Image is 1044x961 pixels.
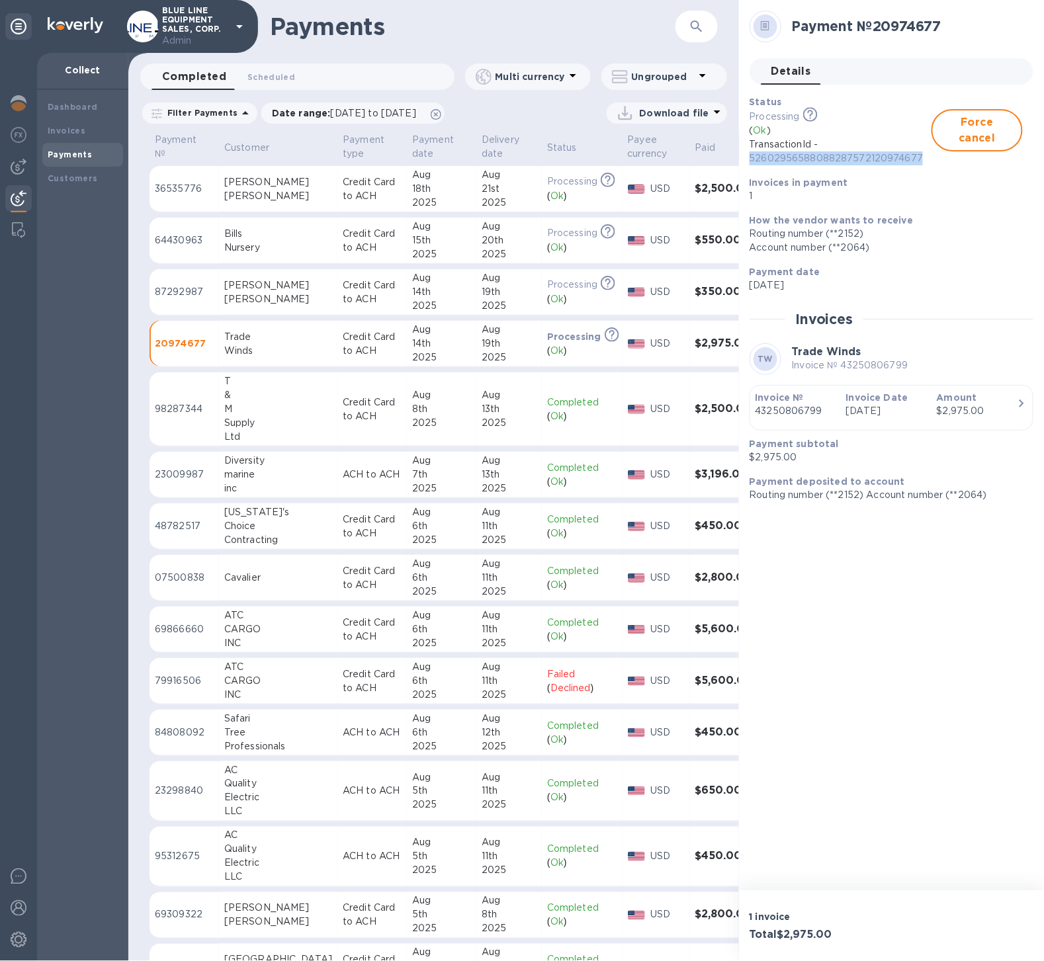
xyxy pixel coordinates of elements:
[750,97,782,107] b: Status
[155,337,214,350] p: 20974677
[628,133,668,161] p: Payee currency
[547,681,617,695] div: ( )
[695,234,753,247] h3: $550.00
[482,299,537,313] div: 2025
[224,454,332,468] div: Diversity
[412,233,471,247] div: 15th
[224,241,332,255] div: Nursery
[792,18,1023,34] h2: Payment № 20974677
[650,182,684,196] p: USD
[550,292,564,306] p: Ok
[412,922,471,936] div: 2025
[792,345,861,358] b: Trade Winds
[756,392,804,403] b: Invoice №
[482,196,537,210] div: 2025
[224,608,332,622] div: ATC
[650,726,684,739] p: USD
[792,358,908,372] p: Invoice № 43250806799
[750,227,1023,241] div: Routing number (**2152)
[628,786,646,796] img: USD
[224,870,332,884] div: LLC
[628,236,646,245] img: USD
[628,185,646,194] img: USD
[343,513,402,540] p: Credit Card to ACH
[937,404,1017,418] div: $2,975.00
[48,102,98,112] b: Dashboard
[272,106,423,120] p: Date range :
[270,13,628,40] h1: Payments
[224,660,332,674] div: ATC
[482,585,537,599] div: 2025
[412,894,471,908] div: Aug
[412,674,471,688] div: 6th
[695,183,753,195] h3: $2,500.00
[650,402,684,416] p: USD
[224,712,332,726] div: Safari
[412,196,471,210] div: 2025
[224,857,332,870] div: Electric
[482,739,537,753] div: 2025
[224,763,332,777] div: AC
[547,241,617,255] div: ( )
[482,608,537,622] div: Aug
[224,726,332,739] div: Tree
[550,526,564,540] p: Ok
[343,175,402,203] p: Credit Card to ACH
[482,771,537,784] div: Aug
[224,141,269,155] p: Customer
[628,522,646,531] img: USD
[224,777,332,791] div: Quality
[547,719,617,733] p: Completed
[650,519,684,533] p: USD
[482,133,519,161] p: Delivery date
[547,344,617,358] div: ( )
[632,70,695,83] p: Ungrouped
[750,189,1023,203] p: 1
[224,481,332,495] div: inc
[412,468,471,481] div: 7th
[343,133,402,161] span: Payment type
[412,220,471,233] div: Aug
[846,392,908,403] b: Invoice Date
[750,439,839,449] b: Payment subtotal
[547,843,617,857] p: Completed
[343,667,402,695] p: Credit Card to ACH
[482,505,537,519] div: Aug
[550,578,564,592] p: Ok
[482,388,537,402] div: Aug
[756,404,836,418] p: 43250806799
[771,62,811,81] span: Details
[750,110,800,124] p: Processing
[482,182,537,196] div: 21st
[224,175,332,189] div: [PERSON_NAME]
[695,141,716,155] p: Paid
[482,454,537,468] div: Aug
[482,688,537,702] div: 2025
[155,233,214,247] p: 64430963
[482,712,537,726] div: Aug
[224,791,332,805] div: Electric
[695,468,753,481] h3: $3,196.00
[412,850,471,864] div: 5th
[547,292,617,306] div: ( )
[547,667,617,681] p: Failed
[412,608,471,622] div: Aug
[482,481,537,495] div: 2025
[482,285,537,299] div: 19th
[224,915,332,929] div: [PERSON_NAME]
[162,34,228,48] p: Admin
[155,468,214,481] p: 23009987
[412,712,471,726] div: Aug
[628,911,646,920] img: USD
[628,405,646,414] img: USD
[547,226,597,240] p: Processing
[547,777,617,791] p: Completed
[412,771,471,784] div: Aug
[628,625,646,634] img: USD
[550,733,564,747] p: Ok
[224,344,332,358] div: Winds
[412,402,471,416] div: 8th
[412,285,471,299] div: 14th
[750,450,1023,464] p: $2,975.00
[750,177,848,188] b: Invoices in payment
